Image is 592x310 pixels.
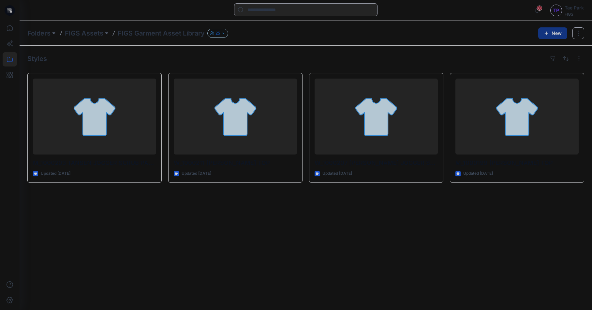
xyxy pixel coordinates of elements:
h4: Styles [27,55,47,63]
button: 25 [207,29,228,38]
button: New [538,27,567,39]
a: Folders [27,29,51,38]
p: Updated [DATE] [322,170,352,177]
p: M_1000199 [PERSON_NAME] TOP [455,158,579,168]
p: W_1000211 [PERSON_NAME] TOP [174,158,297,168]
p: W_1000207 [PERSON_NAME] JOGGER SCRUB PANT [315,158,438,168]
p: Updated [DATE] [41,170,70,177]
a: W_1000207 ZAMORA HW JOGGER SCRUB PANT [315,79,438,155]
p: Updated [DATE] [182,170,211,177]
p: M_1000203 TANSEN JOGGER SCRUB PANT [33,158,156,168]
div: Tae Park [565,4,584,12]
p: 25 [215,30,220,37]
div: FIGS [565,12,584,17]
p: Updated [DATE] [463,170,493,177]
p: FIGS Garment Asset Library [118,29,205,38]
span: 8 [537,6,542,11]
div: TP [550,5,562,16]
a: M_1000203 TANSEN JOGGER SCRUB PANT [33,79,156,155]
a: W_1000211 CATARINA SCRUB TOP [174,79,297,155]
a: FIGS Assets [65,29,103,38]
a: M_1000199 LEON SCRUB TOP [455,79,579,155]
